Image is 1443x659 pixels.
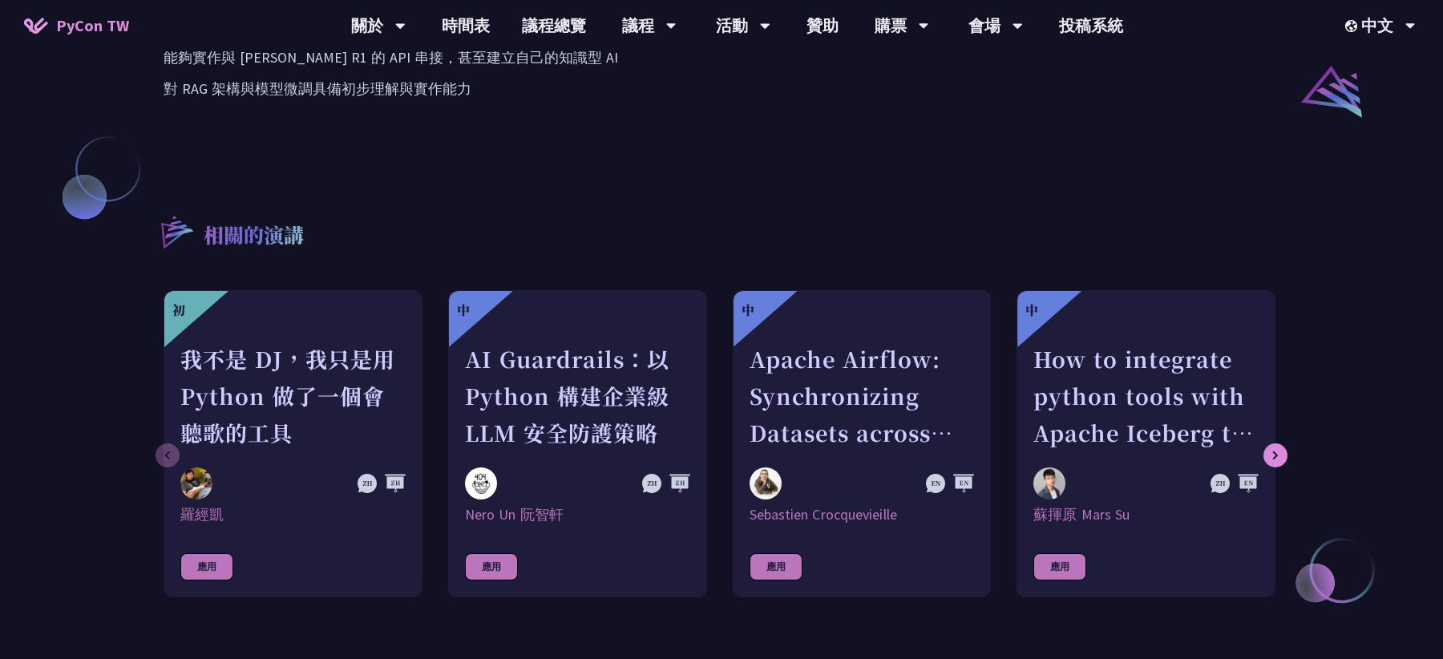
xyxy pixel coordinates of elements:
[465,341,690,451] div: AI Guardrails：以 Python 構建企業級 LLM 安全防護策略
[180,553,233,580] div: 應用
[750,505,975,524] div: Sebastien Crocquevieille
[1017,290,1275,597] a: 中 How to integrate python tools with Apache Iceberg to build ETLT pipeline on Shift-Left Architec...
[750,553,802,580] div: 應用
[1033,341,1259,451] div: How to integrate python tools with Apache Iceberg to build ETLT pipeline on Shift-Left Architecture
[1033,505,1259,524] div: 蘇揮原 Mars Su
[180,467,212,499] img: 羅經凱
[204,220,304,253] p: 相關的演講
[465,505,690,524] div: Nero Un 阮智軒
[164,46,1279,69] p: 能夠實作與 [PERSON_NAME] R1 的 API 串接，甚至建立自己的知識型 AI
[733,290,992,597] a: 中 Apache Airflow: Synchronizing Datasets across Multiple instances Sebastien Crocquevieille Sebas...
[742,301,754,320] div: 中
[164,290,422,597] a: 初 我不是 DJ，我只是用 Python 做了一個會聽歌的工具 羅經凱 羅經凱 應用
[137,192,215,270] img: r3.8d01567.svg
[164,77,1279,100] p: 對 RAG 架構與模型微調具備初步理解與實作能力
[465,467,497,499] img: Nero Un 阮智軒
[448,290,707,597] a: 中 AI Guardrails：以 Python 構建企業級 LLM 安全防護策略 Nero Un 阮智軒 Nero Un 阮智軒 應用
[56,14,129,38] span: PyCon TW
[180,341,406,451] div: 我不是 DJ，我只是用 Python 做了一個會聽歌的工具
[457,301,470,320] div: 中
[180,505,406,524] div: 羅經凱
[1033,553,1086,580] div: 應用
[1025,301,1038,320] div: 中
[172,301,185,320] div: 初
[465,553,518,580] div: 應用
[24,18,48,34] img: Home icon of PyCon TW 2025
[750,341,975,451] div: Apache Airflow: Synchronizing Datasets across Multiple instances
[8,6,145,46] a: PyCon TW
[1033,467,1065,499] img: 蘇揮原 Mars Su
[750,467,782,499] img: Sebastien Crocquevieille
[1345,20,1361,32] img: Locale Icon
